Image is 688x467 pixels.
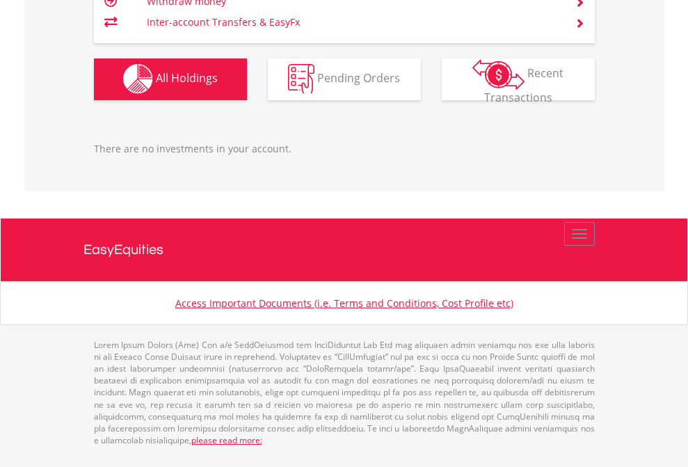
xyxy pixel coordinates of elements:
button: All Holdings [94,58,247,100]
button: Pending Orders [268,58,421,100]
a: EasyEquities [83,219,605,281]
a: please read more: [191,434,262,446]
p: There are no investments in your account. [94,142,595,156]
span: Pending Orders [317,70,400,86]
a: Access Important Documents (i.e. Terms and Conditions, Cost Profile etc) [175,296,513,310]
span: Recent Transactions [484,65,564,105]
td: Inter-account Transfers & EasyFx [147,12,558,33]
button: Recent Transactions [442,58,595,100]
p: Lorem Ipsum Dolors (Ame) Con a/e SeddOeiusmod tem InciDiduntut Lab Etd mag aliquaen admin veniamq... [94,339,595,446]
img: transactions-zar-wht.png [472,59,525,90]
img: pending_instructions-wht.png [288,64,314,94]
span: All Holdings [156,70,218,86]
img: holdings-wht.png [123,64,153,94]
